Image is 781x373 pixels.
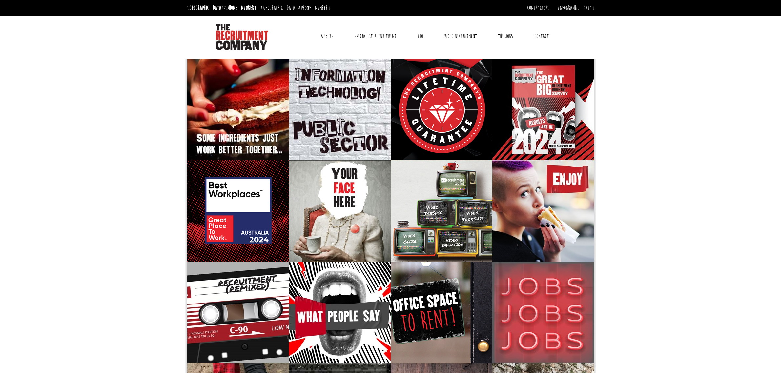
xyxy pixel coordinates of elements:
[527,4,549,11] a: Contractors
[216,24,268,50] img: The Recruitment Company
[439,28,482,45] a: Video Recruitment
[529,28,554,45] a: Contact
[186,3,258,13] li: [GEOGRAPHIC_DATA]:
[316,28,338,45] a: Why Us
[299,4,330,11] a: [PHONE_NUMBER]
[558,4,594,11] a: [GEOGRAPHIC_DATA]
[259,3,332,13] li: [GEOGRAPHIC_DATA]:
[349,28,401,45] a: Specialist Recruitment
[493,28,518,45] a: The Jobs
[225,4,256,11] a: [PHONE_NUMBER]
[413,28,428,45] a: RPO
